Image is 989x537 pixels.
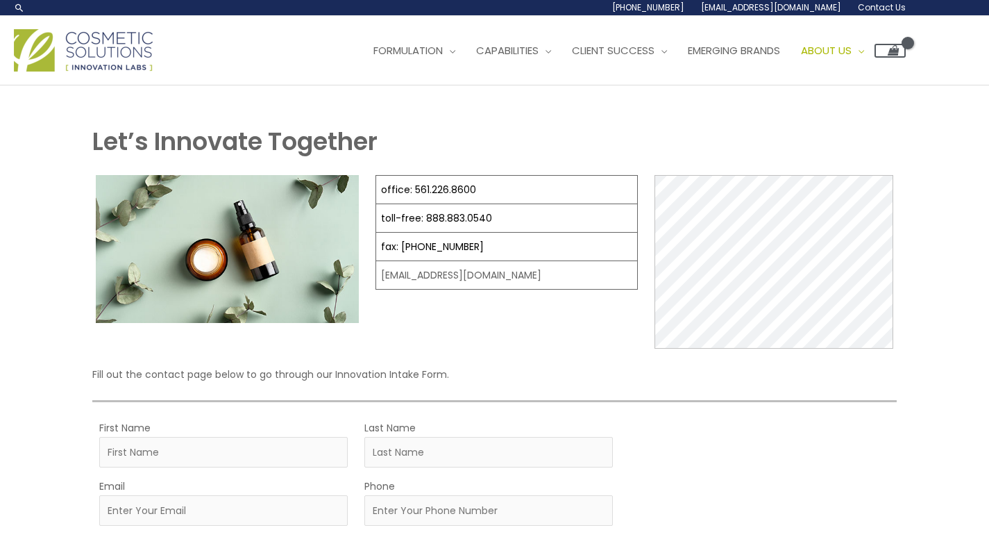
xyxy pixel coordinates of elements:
[612,1,684,13] span: [PHONE_NUMBER]
[364,419,416,437] label: Last Name
[375,261,637,290] td: [EMAIL_ADDRESS][DOMAIN_NAME]
[381,211,492,225] a: toll-free: 888.883.0540
[466,30,561,72] a: Capabilities
[99,495,348,526] input: Enter Your Email
[353,30,906,72] nav: Site Navigation
[96,175,358,323] img: Contact page image for private label skincare manufacturer Cosmetic solutions shows a skin care b...
[364,477,395,495] label: Phone
[791,30,874,72] a: About Us
[572,43,654,58] span: Client Success
[677,30,791,72] a: Emerging Brands
[99,437,348,468] input: First Name
[363,30,466,72] a: Formulation
[99,419,151,437] label: First Name
[381,183,476,197] a: office: 561.226.8600
[688,43,780,58] span: Emerging Brands
[561,30,677,72] a: Client Success
[701,1,841,13] span: [EMAIL_ADDRESS][DOMAIN_NAME]
[14,29,153,72] img: Cosmetic Solutions Logo
[92,365,897,383] p: Fill out the contact page below to go through our Innovation Intake Form.
[874,44,906,58] a: View Shopping Cart, empty
[381,240,484,254] a: fax: [PHONE_NUMBER]
[364,495,613,526] input: Enter Your Phone Number
[92,124,378,158] strong: Let’s Innovate Together
[476,43,539,58] span: Capabilities
[364,437,613,468] input: Last Name
[801,43,852,58] span: About Us
[14,2,25,13] a: Search icon link
[858,1,906,13] span: Contact Us
[99,477,125,495] label: Email
[373,43,443,58] span: Formulation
